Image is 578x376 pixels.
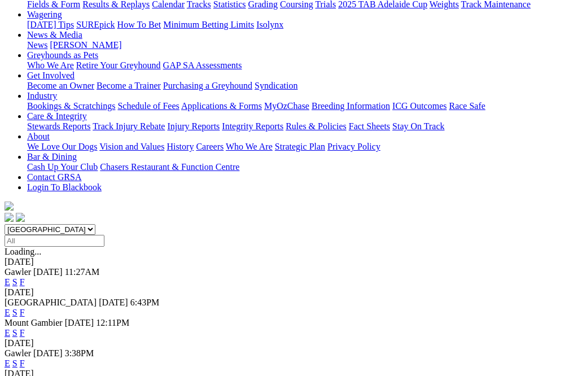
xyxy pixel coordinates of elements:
a: History [167,142,194,151]
a: MyOzChase [264,101,309,111]
a: F [20,358,25,368]
span: Loading... [5,247,41,256]
span: Gawler [5,348,31,358]
a: Care & Integrity [27,111,87,121]
a: Stewards Reports [27,121,90,131]
div: Bar & Dining [27,162,573,172]
span: Gawler [5,267,31,277]
span: 11:27AM [65,267,100,277]
a: F [20,308,25,317]
span: [DATE] [33,267,63,277]
a: SUREpick [76,20,115,29]
a: Bookings & Scratchings [27,101,115,111]
a: [PERSON_NAME] [50,40,121,50]
img: logo-grsa-white.png [5,202,14,211]
div: Get Involved [27,81,573,91]
a: GAP SA Assessments [163,60,242,70]
a: Cash Up Your Club [27,162,98,172]
a: S [12,328,17,338]
span: Mount Gambier [5,318,63,327]
div: [DATE] [5,338,573,348]
div: News & Media [27,40,573,50]
a: Become a Trainer [97,81,161,90]
a: Become an Owner [27,81,94,90]
div: [DATE] [5,287,573,298]
img: twitter.svg [16,213,25,222]
a: Strategic Plan [275,142,325,151]
a: Syndication [255,81,297,90]
a: About [27,132,50,141]
a: Who We Are [226,142,273,151]
div: About [27,142,573,152]
span: [DATE] [65,318,94,327]
a: Track Injury Rebate [93,121,165,131]
span: [GEOGRAPHIC_DATA] [5,298,97,307]
span: [DATE] [33,348,63,358]
a: Login To Blackbook [27,182,102,192]
div: Greyhounds as Pets [27,60,573,71]
a: Injury Reports [167,121,220,131]
a: Privacy Policy [327,142,380,151]
a: Race Safe [449,101,485,111]
div: [DATE] [5,257,573,267]
a: Applications & Forms [181,101,262,111]
a: News & Media [27,30,82,40]
div: Care & Integrity [27,121,573,132]
a: Stay On Track [392,121,444,131]
span: 3:38PM [65,348,94,358]
a: F [20,277,25,287]
a: Greyhounds as Pets [27,50,98,60]
a: Retire Your Greyhound [76,60,161,70]
span: 6:43PM [130,298,160,307]
a: Minimum Betting Limits [163,20,254,29]
a: Careers [196,142,224,151]
a: News [27,40,47,50]
a: Fact Sheets [349,121,390,131]
a: Isolynx [256,20,283,29]
a: Chasers Restaurant & Function Centre [100,162,239,172]
a: Who We Are [27,60,74,70]
div: Wagering [27,20,573,30]
a: Rules & Policies [286,121,347,131]
img: facebook.svg [5,213,14,222]
a: Integrity Reports [222,121,283,131]
a: [DATE] Tips [27,20,74,29]
div: Industry [27,101,573,111]
input: Select date [5,235,104,247]
a: E [5,328,10,338]
a: Bar & Dining [27,152,77,161]
a: Breeding Information [312,101,390,111]
a: Schedule of Fees [117,101,179,111]
a: Contact GRSA [27,172,81,182]
a: S [12,358,17,368]
a: E [5,358,10,368]
a: F [20,328,25,338]
a: Purchasing a Greyhound [163,81,252,90]
span: 12:11PM [96,318,129,327]
a: ICG Outcomes [392,101,446,111]
a: E [5,277,10,287]
a: S [12,277,17,287]
span: [DATE] [99,298,128,307]
a: E [5,308,10,317]
a: How To Bet [117,20,161,29]
a: S [12,308,17,317]
a: We Love Our Dogs [27,142,97,151]
a: Wagering [27,10,62,19]
a: Industry [27,91,57,100]
a: Get Involved [27,71,75,80]
a: Vision and Values [99,142,164,151]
